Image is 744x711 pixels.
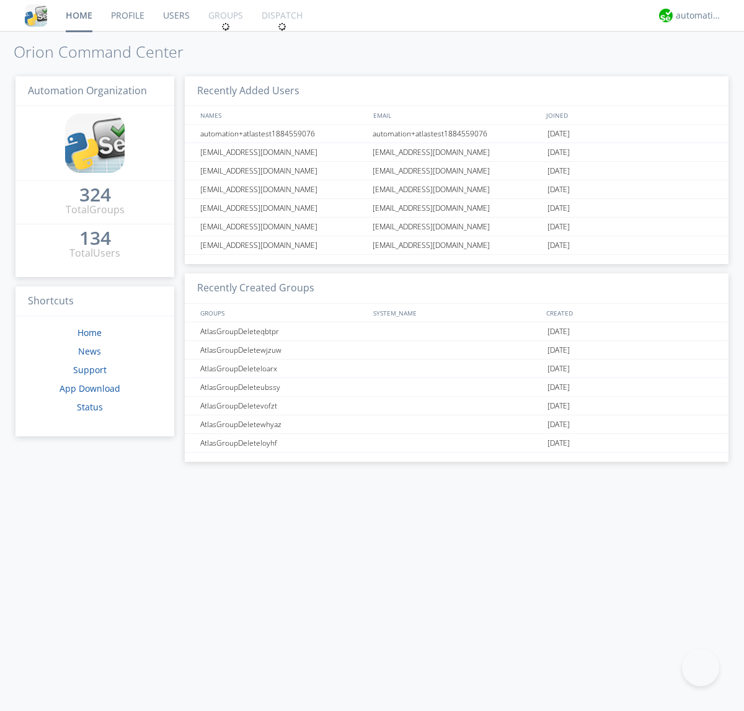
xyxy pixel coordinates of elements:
div: AtlasGroupDeleteloyhf [197,434,369,452]
div: [EMAIL_ADDRESS][DOMAIN_NAME] [197,236,369,254]
div: [EMAIL_ADDRESS][DOMAIN_NAME] [370,143,544,161]
a: [EMAIL_ADDRESS][DOMAIN_NAME][EMAIL_ADDRESS][DOMAIN_NAME][DATE] [185,162,728,180]
iframe: Toggle Customer Support [682,649,719,686]
div: AtlasGroupDeleteubssy [197,378,369,396]
a: [EMAIL_ADDRESS][DOMAIN_NAME][EMAIL_ADDRESS][DOMAIN_NAME][DATE] [185,180,728,199]
div: [EMAIL_ADDRESS][DOMAIN_NAME] [370,236,544,254]
a: AtlasGroupDeletewjzuw[DATE] [185,341,728,360]
div: [EMAIL_ADDRESS][DOMAIN_NAME] [197,180,369,198]
a: AtlasGroupDeletevofzt[DATE] [185,397,728,415]
img: spin.svg [221,22,230,31]
a: Support [73,364,107,376]
span: [DATE] [547,236,570,255]
a: [EMAIL_ADDRESS][DOMAIN_NAME][EMAIL_ADDRESS][DOMAIN_NAME][DATE] [185,199,728,218]
div: 324 [79,188,111,201]
div: automation+atlas [676,9,722,22]
span: [DATE] [547,434,570,453]
a: AtlasGroupDeleteloarx[DATE] [185,360,728,378]
img: d2d01cd9b4174d08988066c6d424eccd [659,9,673,22]
a: AtlasGroupDeleteloyhf[DATE] [185,434,728,453]
a: Home [77,327,102,338]
div: Total Users [69,246,120,260]
a: 134 [79,232,111,246]
span: [DATE] [547,322,570,341]
div: NAMES [197,106,367,124]
span: [DATE] [547,341,570,360]
div: EMAIL [370,106,543,124]
div: [EMAIL_ADDRESS][DOMAIN_NAME] [197,162,369,180]
span: Automation Organization [28,84,147,97]
span: [DATE] [547,378,570,397]
a: AtlasGroupDeletewhyaz[DATE] [185,415,728,434]
div: [EMAIL_ADDRESS][DOMAIN_NAME] [370,199,544,217]
span: [DATE] [547,360,570,378]
h3: Recently Added Users [185,76,728,107]
div: [EMAIL_ADDRESS][DOMAIN_NAME] [197,199,369,217]
span: [DATE] [547,125,570,143]
div: SYSTEM_NAME [370,304,543,322]
a: Status [77,401,103,413]
span: [DATE] [547,162,570,180]
a: AtlasGroupDeleteubssy[DATE] [185,378,728,397]
img: cddb5a64eb264b2086981ab96f4c1ba7 [25,4,47,27]
div: CREATED [543,304,717,322]
h3: Recently Created Groups [185,273,728,304]
div: JOINED [543,106,717,124]
div: [EMAIL_ADDRESS][DOMAIN_NAME] [370,218,544,236]
span: [DATE] [547,218,570,236]
a: 324 [79,188,111,203]
div: [EMAIL_ADDRESS][DOMAIN_NAME] [197,218,369,236]
a: [EMAIL_ADDRESS][DOMAIN_NAME][EMAIL_ADDRESS][DOMAIN_NAME][DATE] [185,143,728,162]
span: [DATE] [547,199,570,218]
a: AtlasGroupDeleteqbtpr[DATE] [185,322,728,341]
div: 134 [79,232,111,244]
div: AtlasGroupDeletewhyaz [197,415,369,433]
a: [EMAIL_ADDRESS][DOMAIN_NAME][EMAIL_ADDRESS][DOMAIN_NAME][DATE] [185,236,728,255]
span: [DATE] [547,397,570,415]
div: AtlasGroupDeleteqbtpr [197,322,369,340]
a: [EMAIL_ADDRESS][DOMAIN_NAME][EMAIL_ADDRESS][DOMAIN_NAME][DATE] [185,218,728,236]
div: automation+atlastest1884559076 [197,125,369,143]
span: [DATE] [547,415,570,434]
h3: Shortcuts [15,286,174,317]
div: [EMAIL_ADDRESS][DOMAIN_NAME] [370,180,544,198]
div: [EMAIL_ADDRESS][DOMAIN_NAME] [370,162,544,180]
div: automation+atlastest1884559076 [370,125,544,143]
span: [DATE] [547,180,570,199]
img: cddb5a64eb264b2086981ab96f4c1ba7 [65,113,125,173]
span: [DATE] [547,143,570,162]
div: AtlasGroupDeletevofzt [197,397,369,415]
div: [EMAIL_ADDRESS][DOMAIN_NAME] [197,143,369,161]
a: automation+atlastest1884559076automation+atlastest1884559076[DATE] [185,125,728,143]
a: App Download [60,382,120,394]
div: AtlasGroupDeleteloarx [197,360,369,378]
a: News [78,345,101,357]
div: GROUPS [197,304,367,322]
img: spin.svg [278,22,286,31]
div: AtlasGroupDeletewjzuw [197,341,369,359]
div: Total Groups [66,203,125,217]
